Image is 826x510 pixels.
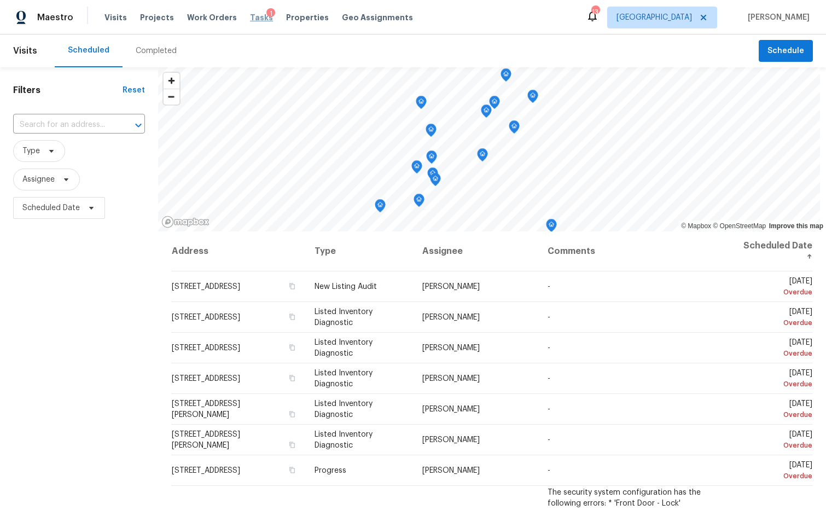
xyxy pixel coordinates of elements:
th: Type [306,231,414,271]
span: Visits [104,12,127,23]
span: Listed Inventory Diagnostic [315,308,373,327]
div: Map marker [489,96,500,113]
span: [PERSON_NAME] [422,375,480,382]
th: Scheduled Date ↑ [731,231,813,271]
div: Overdue [740,348,812,359]
span: [PERSON_NAME] [422,467,480,474]
span: - [548,375,550,382]
div: Map marker [477,148,488,165]
div: 1 [266,8,275,19]
button: Copy Address [287,343,297,352]
span: Tasks [250,14,273,21]
div: Completed [136,45,177,56]
span: - [548,436,550,444]
span: [STREET_ADDRESS] [172,375,240,382]
button: Open [131,118,146,133]
span: [STREET_ADDRESS][PERSON_NAME] [172,400,240,419]
span: [GEOGRAPHIC_DATA] [616,12,692,23]
div: Map marker [509,120,520,137]
span: [DATE] [740,308,812,328]
span: Listed Inventory Diagnostic [315,339,373,357]
th: Comments [539,231,731,271]
span: [STREET_ADDRESS][PERSON_NAME] [172,431,240,449]
div: Map marker [426,150,437,167]
div: Map marker [414,194,424,211]
span: Assignee [22,174,55,185]
span: [PERSON_NAME] [422,314,480,321]
span: Projects [140,12,174,23]
span: [STREET_ADDRESS] [172,283,240,291]
th: Assignee [414,231,539,271]
span: Listed Inventory Diagnostic [315,369,373,388]
div: Map marker [527,90,538,107]
div: Overdue [740,440,812,451]
a: Improve this map [769,222,823,230]
span: [DATE] [740,461,812,482]
span: [PERSON_NAME] [422,436,480,444]
a: Mapbox [681,222,711,230]
span: [DATE] [740,431,812,451]
span: [STREET_ADDRESS] [172,467,240,474]
th: Address [171,231,306,271]
div: Map marker [375,199,386,216]
span: Listed Inventory Diagnostic [315,431,373,449]
button: Copy Address [287,373,297,383]
input: Search for an address... [13,117,114,134]
span: [DATE] [740,277,812,298]
span: [PERSON_NAME] [743,12,810,23]
button: Zoom out [164,89,179,105]
a: Mapbox homepage [161,216,210,228]
div: Overdue [740,471,812,482]
span: [PERSON_NAME] [422,405,480,413]
div: Map marker [501,68,511,85]
span: - [548,314,550,321]
div: Map marker [427,167,438,184]
span: [DATE] [740,339,812,359]
span: New Listing Audit [315,283,377,291]
span: - [548,405,550,413]
div: Map marker [411,160,422,177]
span: Work Orders [187,12,237,23]
span: Listed Inventory Diagnostic [315,400,373,419]
span: Geo Assignments [342,12,413,23]
div: Scheduled [68,45,109,56]
div: Overdue [740,287,812,298]
span: [PERSON_NAME] [422,283,480,291]
button: Copy Address [287,409,297,419]
button: Copy Address [287,281,297,291]
button: Copy Address [287,312,297,322]
button: Zoom in [164,73,179,89]
span: Type [22,146,40,157]
span: - [548,344,550,352]
span: Progress [315,467,346,474]
a: OpenStreetMap [713,222,766,230]
div: Overdue [740,317,812,328]
span: Properties [286,12,329,23]
span: [DATE] [740,400,812,420]
div: Overdue [740,379,812,390]
canvas: Map [158,67,820,231]
div: Map marker [546,219,557,236]
span: - [548,467,550,474]
div: 13 [591,7,599,18]
div: Map marker [481,105,492,121]
span: - [548,283,550,291]
button: Copy Address [287,440,297,450]
span: [STREET_ADDRESS] [172,314,240,321]
button: Schedule [759,40,813,62]
span: Visits [13,39,37,63]
h1: Filters [13,85,123,96]
div: Reset [123,85,145,96]
button: Copy Address [287,465,297,475]
div: Overdue [740,409,812,420]
div: Map marker [426,124,437,141]
span: [PERSON_NAME] [422,344,480,352]
span: Scheduled Date [22,202,80,213]
div: Map marker [430,173,441,190]
span: Schedule [767,44,804,58]
span: Maestro [37,12,73,23]
span: [STREET_ADDRESS] [172,344,240,352]
div: Map marker [416,96,427,113]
